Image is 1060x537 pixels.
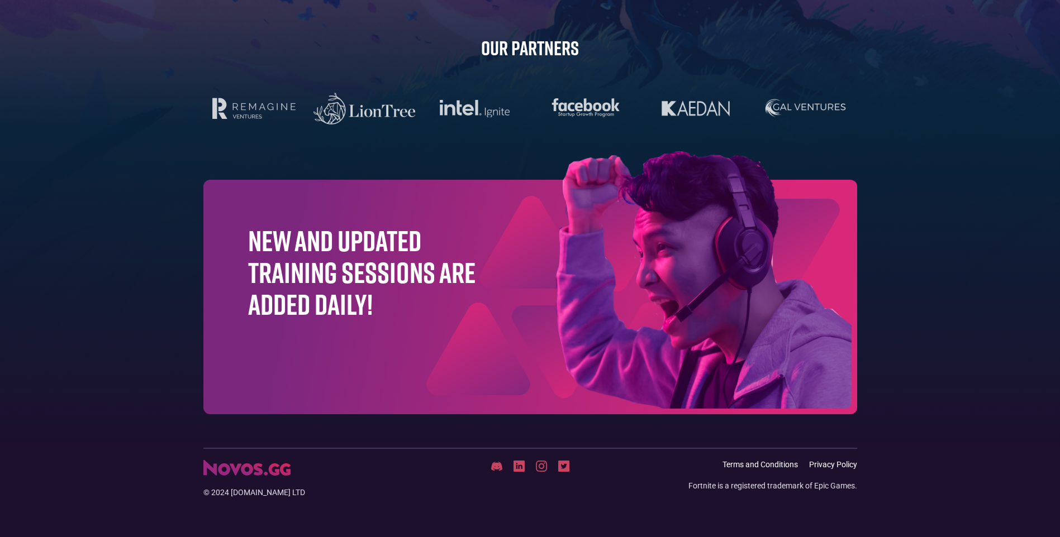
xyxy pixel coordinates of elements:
[688,480,857,491] div: Fortnite is a registered trademark of Epic Games.
[248,224,476,320] h1: New and updated training sessions are added daily!
[203,36,857,60] h2: Our Partners
[809,460,857,469] a: Privacy Policy
[203,487,421,498] div: © 2024 [DOMAIN_NAME] LTD
[722,460,798,469] a: Terms and Conditions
